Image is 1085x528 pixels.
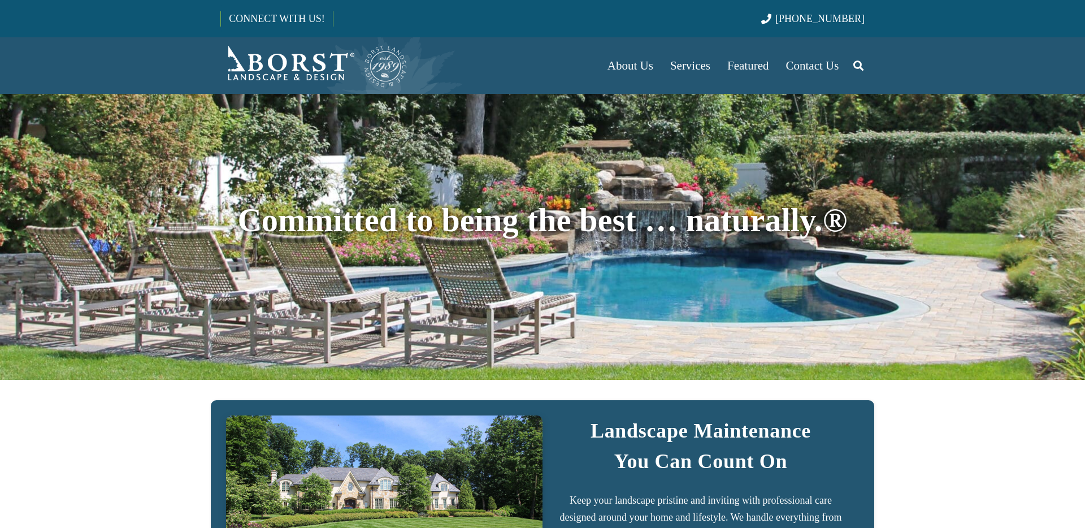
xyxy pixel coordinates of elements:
span: Committed to being the best … naturally.® [238,202,848,239]
a: [PHONE_NUMBER] [761,13,865,24]
strong: Landscape Maintenance [591,419,811,442]
a: CONNECT WITH US! [221,5,332,32]
span: [PHONE_NUMBER] [775,13,865,24]
a: Featured [719,37,777,94]
a: About Us [599,37,662,94]
a: Search [847,51,870,80]
a: Borst-Logo [220,43,408,88]
span: Contact Us [786,59,839,72]
a: Contact Us [778,37,848,94]
strong: You Can Count On [614,450,788,473]
span: Featured [727,59,769,72]
span: About Us [607,59,653,72]
span: Services [670,59,710,72]
a: Services [662,37,719,94]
